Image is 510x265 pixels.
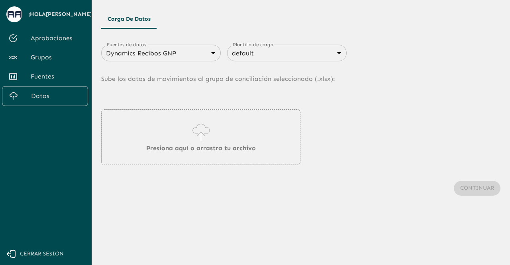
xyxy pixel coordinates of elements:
a: Grupos [2,48,88,67]
a: Datos [2,86,88,106]
button: Carga de Datos [101,10,157,29]
p: Sube los datos de movimientos al grupo de conciliación seleccionado (. xlsx ): [101,61,500,96]
span: Cerrar sesión [20,249,64,259]
span: Aprobaciones [31,33,82,43]
p: Presiona aquí o arrastra tu archivo [146,143,256,153]
img: avatar [8,11,22,17]
a: Aprobaciones [2,29,88,48]
span: Fuentes [31,72,82,81]
span: Datos [31,91,81,101]
span: Grupos [31,53,82,62]
a: Fuentes [2,67,88,86]
div: Dynamics Recibos GNP [101,47,221,59]
div: Tipos de Movimientos [101,10,500,29]
div: default [227,47,347,59]
label: Fuentes de datos [107,41,146,48]
label: Plantilla de carga [233,41,273,48]
span: ¡Hola [PERSON_NAME] ! [28,10,94,20]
